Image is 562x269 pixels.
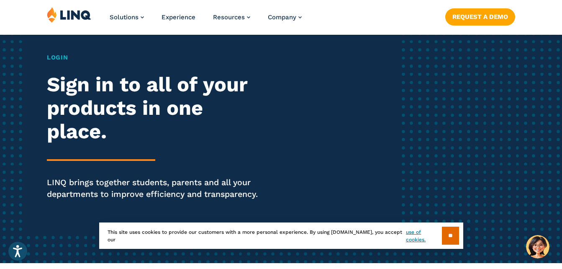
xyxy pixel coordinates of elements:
[110,13,144,21] a: Solutions
[47,7,91,23] img: LINQ | K‑12 Software
[268,13,296,21] span: Company
[445,7,515,25] nav: Button Navigation
[406,228,441,243] a: use of cookies.
[110,13,139,21] span: Solutions
[162,13,195,21] a: Experience
[268,13,302,21] a: Company
[47,177,263,200] p: LINQ brings together students, parents and all your departments to improve efficiency and transpa...
[99,222,463,249] div: This site uses cookies to provide our customers with a more personal experience. By using [DOMAIN...
[47,73,263,143] h2: Sign in to all of your products in one place.
[110,7,302,34] nav: Primary Navigation
[47,53,263,62] h1: Login
[213,13,245,21] span: Resources
[445,8,515,25] a: Request a Demo
[213,13,250,21] a: Resources
[526,235,549,259] button: Hello, have a question? Let’s chat.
